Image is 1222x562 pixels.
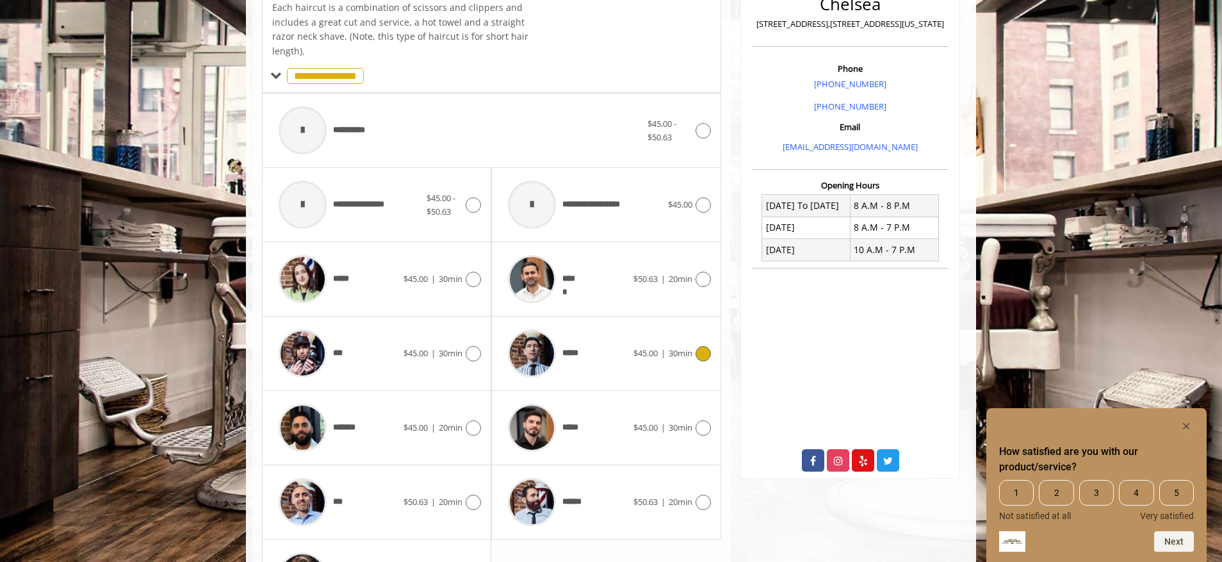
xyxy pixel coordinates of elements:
span: $45.00 [403,347,428,359]
span: $50.63 [633,273,658,285]
span: 20min [439,496,462,508]
span: $45.00 [668,199,692,210]
h3: Phone [755,64,945,73]
span: 3 [1079,480,1114,506]
div: How satisfied are you with our product/service? Select an option from 1 to 5, with 1 being Not sa... [999,480,1194,521]
span: | [431,422,436,433]
div: How satisfied are you with our product/service? Select an option from 1 to 5, with 1 being Not sa... [999,418,1194,552]
a: [EMAIL_ADDRESS][DOMAIN_NAME] [783,141,918,153]
p: [STREET_ADDRESS],[STREET_ADDRESS][US_STATE] [755,17,945,31]
span: $45.00 [633,347,658,359]
span: $50.63 [403,496,428,508]
span: 20min [669,273,692,285]
span: $45.00 [633,422,658,433]
span: 30min [669,347,692,359]
span: $45.00 - $50.63 [427,192,455,217]
span: $45.00 [403,422,428,433]
span: | [431,496,436,508]
span: $45.00 - $50.63 [648,118,676,143]
h3: Email [755,122,945,131]
button: Next question [1154,531,1194,552]
span: 30min [669,422,692,433]
span: Each haircut is a combination of scissors and clippers and includes a great cut and service, a ho... [272,1,528,56]
span: 4 [1119,480,1153,506]
td: 10 A.M - 7 P.M [850,239,938,261]
span: 5 [1159,480,1194,506]
h3: Opening Hours [752,181,949,190]
span: 30min [439,273,462,285]
span: $50.63 [633,496,658,508]
span: Very satisfied [1140,511,1194,521]
span: $45.00 [403,273,428,285]
span: | [431,347,436,359]
span: | [661,273,665,285]
span: | [431,273,436,285]
span: | [661,347,665,359]
span: 20min [669,496,692,508]
span: Not satisfied at all [999,511,1071,521]
span: | [661,496,665,508]
a: [PHONE_NUMBER] [814,78,886,90]
span: 20min [439,422,462,433]
td: 8 A.M - 7 P.M [850,217,938,238]
span: 1 [999,480,1034,506]
button: Hide survey [1178,418,1194,434]
td: [DATE] [762,217,851,238]
h2: How satisfied are you with our product/service? Select an option from 1 to 5, with 1 being Not sa... [999,444,1194,475]
span: | [661,422,665,433]
td: [DATE] [762,239,851,261]
td: 8 A.M - 8 P.M [850,195,938,217]
a: [PHONE_NUMBER] [814,101,886,112]
span: 2 [1039,480,1073,506]
td: [DATE] To [DATE] [762,195,851,217]
span: 30min [439,347,462,359]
